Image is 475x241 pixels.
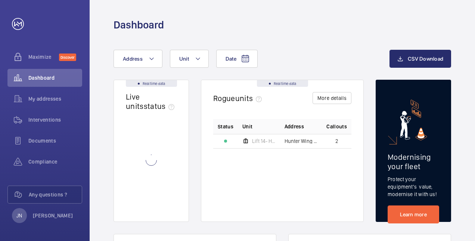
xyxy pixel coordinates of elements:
img: marketing-card.svg [400,100,427,140]
h2: Modernising your fleet [388,152,439,171]
span: Address [285,123,304,130]
button: Address [114,50,162,68]
span: Any questions ? [29,191,82,198]
div: Real time data [126,80,177,87]
h2: Rogue [213,94,265,103]
p: Status [218,123,233,130]
span: Lift 14- Hunter Wing (7FL) [252,138,276,144]
span: Documents [28,137,82,144]
span: Compliance [28,158,82,165]
span: Discover [59,54,76,61]
span: CSV Download [408,56,443,62]
button: More details [313,92,351,104]
span: Interventions [28,116,82,123]
p: [PERSON_NAME] [33,212,73,219]
h2: Live units [126,92,177,111]
div: Real time data [257,80,308,87]
span: Address [123,56,143,62]
span: My addresses [28,95,82,103]
button: Unit [170,50,209,68]
span: units [235,94,265,103]
span: status [144,101,178,111]
span: Unit [242,123,252,130]
span: Date [226,56,236,62]
span: Callouts [326,123,347,130]
button: Date [216,50,258,68]
span: Maximize [28,53,59,61]
span: Dashboard [28,74,82,82]
span: Hunter Wing & Jenner Wing - [GEOGRAPHIC_DATA] [285,138,318,144]
h1: Dashboard [114,18,164,32]
button: CSV Download [389,50,451,68]
a: Learn more [388,205,439,223]
span: 2 [335,138,338,144]
span: Unit [179,56,189,62]
p: Protect your equipment's value, modernise it with us! [388,176,439,198]
p: JN [16,212,22,219]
